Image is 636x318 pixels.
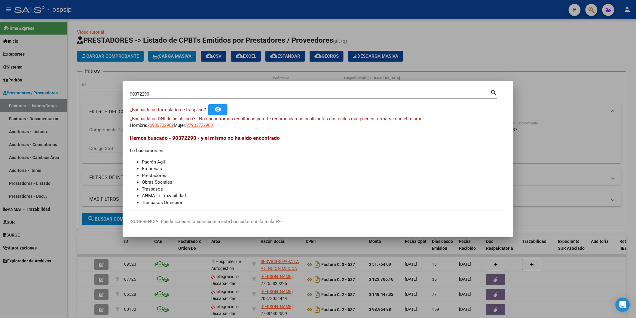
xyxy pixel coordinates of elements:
div: Lo buscamos en: [130,134,506,206]
span: 27903722903 [186,123,213,128]
span: ¿Buscaste un DNI de un afiliado? - No encontramos resultados pero te recomendamos analizar los do... [130,116,424,121]
p: -SUGERENCIA: Puede acceder rapidamente a este buscador con la tecla F2- [130,218,506,225]
li: Traspasos [142,186,506,193]
li: Obras Sociales [142,179,506,186]
mat-icon: search [491,88,497,96]
li: Padrón Ágil [142,159,506,166]
li: Traspasos Direccion [142,199,506,206]
span: ¿Buscaste un formulario de traspaso? - [130,107,208,112]
li: ANMAT / Trazabilidad [142,192,506,199]
mat-icon: remove_red_eye [214,106,222,113]
div: Hombre: Mujer: [130,115,506,129]
span: 20903722909 [147,123,174,128]
span: Hemos buscado - 90372290 - y el mismo no ha sido encontrado [130,135,280,141]
li: Empresas [142,165,506,172]
li: Prestadores [142,172,506,179]
div: Open Intercom Messenger [616,298,630,312]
